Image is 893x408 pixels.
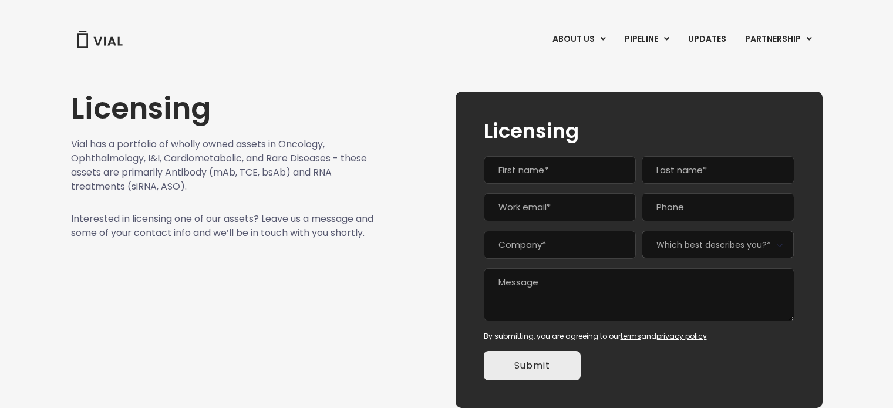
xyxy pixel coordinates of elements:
input: Phone [642,193,794,221]
h2: Licensing [484,120,794,142]
span: Which best describes you?* [642,231,794,258]
a: terms [621,331,641,341]
a: ABOUT USMenu Toggle [543,29,615,49]
a: PARTNERSHIPMenu Toggle [736,29,821,49]
input: Last name* [642,156,794,184]
a: PIPELINEMenu Toggle [615,29,678,49]
img: Vial Logo [76,31,123,48]
input: Submit [484,351,581,380]
h1: Licensing [71,92,374,126]
a: privacy policy [656,331,707,341]
p: Vial has a portfolio of wholly owned assets in Oncology, Ophthalmology, I&I, Cardiometabolic, and... [71,137,374,194]
input: First name* [484,156,636,184]
p: Interested in licensing one of our assets? Leave us a message and some of your contact info and w... [71,212,374,240]
div: By submitting, you are agreeing to our and [484,331,794,342]
input: Company* [484,231,636,259]
input: Work email* [484,193,636,221]
a: UPDATES [679,29,735,49]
